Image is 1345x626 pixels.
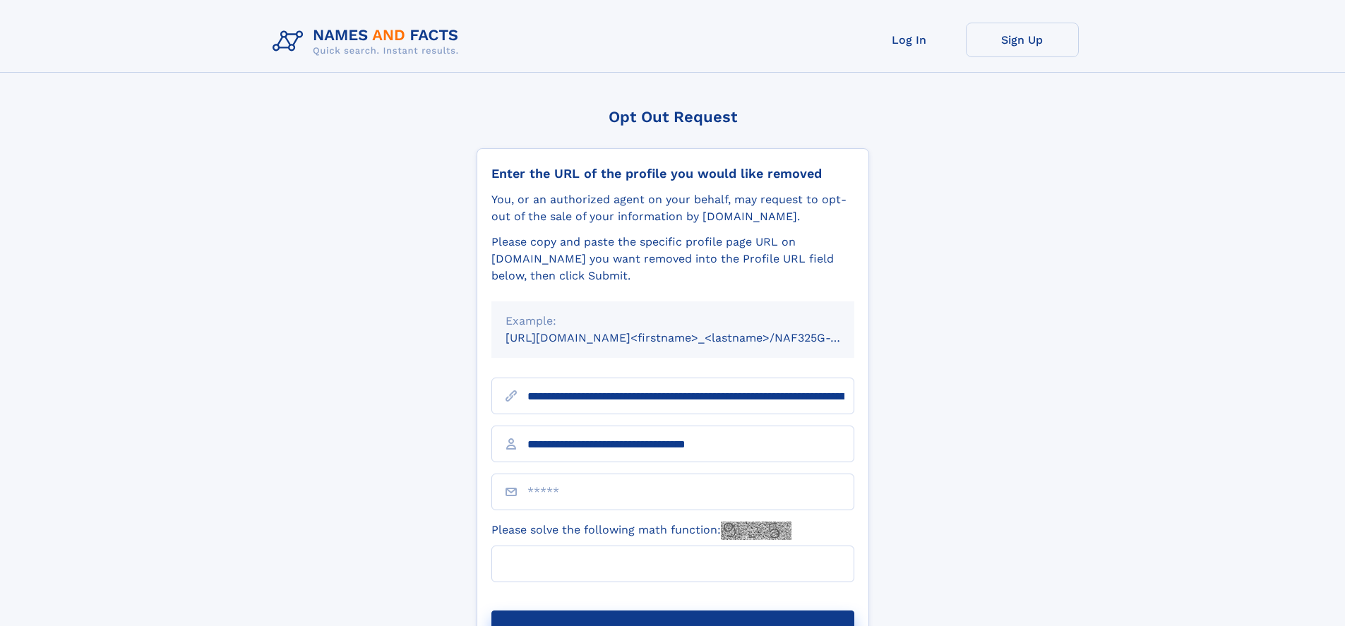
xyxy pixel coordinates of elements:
[853,23,966,57] a: Log In
[491,522,791,540] label: Please solve the following math function:
[491,234,854,284] div: Please copy and paste the specific profile page URL on [DOMAIN_NAME] you want removed into the Pr...
[506,331,881,344] small: [URL][DOMAIN_NAME]<firstname>_<lastname>/NAF325G-xxxxxxxx
[966,23,1079,57] a: Sign Up
[491,191,854,225] div: You, or an authorized agent on your behalf, may request to opt-out of the sale of your informatio...
[477,108,869,126] div: Opt Out Request
[491,166,854,181] div: Enter the URL of the profile you would like removed
[267,23,470,61] img: Logo Names and Facts
[506,313,840,330] div: Example:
